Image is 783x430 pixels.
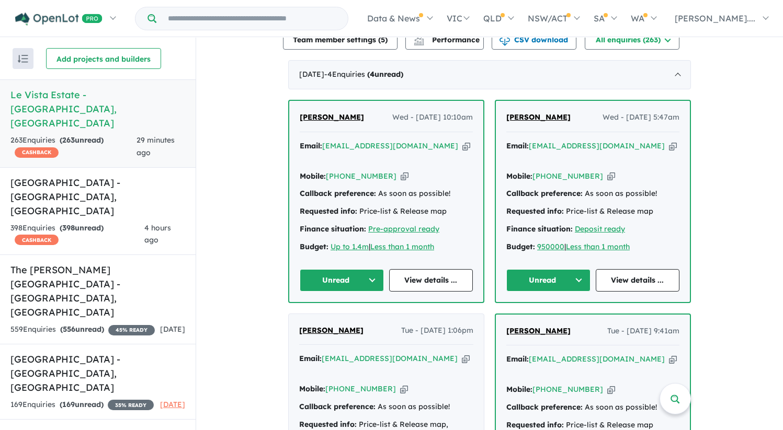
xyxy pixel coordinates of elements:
span: CASHBACK [15,235,59,245]
a: [EMAIL_ADDRESS][DOMAIN_NAME] [322,141,458,150]
span: 5 [381,35,385,44]
strong: Email: [506,354,529,364]
div: 398 Enquir ies [10,222,144,247]
h5: Le Vista Estate - [GEOGRAPHIC_DATA] , [GEOGRAPHIC_DATA] [10,88,185,130]
div: As soon as possible! [300,188,473,200]
strong: ( unread) [60,400,104,409]
a: [EMAIL_ADDRESS][DOMAIN_NAME] [322,354,458,363]
button: All enquiries (263) [585,29,679,50]
div: As soon as possible! [506,401,679,414]
span: 45 % READY [108,325,155,335]
div: [DATE] [288,60,691,89]
strong: Email: [300,141,322,150]
span: [PERSON_NAME] [506,112,571,122]
span: [PERSON_NAME] [299,326,364,335]
span: 169 [62,400,75,409]
strong: Mobile: [300,171,326,181]
h5: [GEOGRAPHIC_DATA] - [GEOGRAPHIC_DATA] , [GEOGRAPHIC_DATA] [10,176,185,218]
button: Unread [506,269,591,292]
button: Copy [669,141,677,152]
span: Wed - [DATE] 10:10am [392,111,473,124]
strong: Requested info: [299,420,357,429]
span: 398 [62,223,75,233]
strong: Requested info: [506,206,564,216]
span: CASHBACK [15,147,59,158]
strong: Mobile: [506,171,532,181]
span: [PERSON_NAME] [506,326,571,335]
span: [DATE] [160,400,185,409]
button: Copy [607,384,615,395]
img: download icon [500,36,510,46]
strong: Email: [506,141,529,150]
strong: ( unread) [60,135,104,145]
a: [EMAIL_ADDRESS][DOMAIN_NAME] [529,141,665,150]
button: Copy [462,141,470,152]
button: Performance [405,29,484,50]
a: [PHONE_NUMBER] [326,171,396,181]
a: View details ... [596,269,680,292]
span: 263 [62,135,75,145]
strong: Email: [299,354,322,363]
button: Copy [400,383,408,394]
button: Team member settings (5) [283,29,398,50]
a: [PHONE_NUMBER] [325,384,396,393]
button: Copy [462,353,470,364]
div: 169 Enquir ies [10,399,154,411]
strong: Budget: [506,242,535,251]
span: 29 minutes ago [137,135,175,157]
strong: Requested info: [506,420,564,429]
span: 35 % READY [108,400,154,410]
img: sort.svg [18,55,28,63]
span: Tue - [DATE] 1:06pm [401,324,473,337]
div: | [300,241,473,253]
div: 559 Enquir ies [10,323,155,336]
span: Performance [415,35,480,44]
span: - 4 Enquir ies [324,69,403,79]
button: Copy [401,171,408,182]
a: [PERSON_NAME] [506,325,571,338]
span: [PERSON_NAME] [300,112,364,122]
strong: Callback preference: [506,189,583,198]
button: Copy [607,171,615,182]
strong: Finance situation: [300,224,366,234]
div: | [506,241,679,253]
a: [PERSON_NAME] [299,324,364,337]
span: 4 [370,69,375,79]
button: CSV download [492,29,576,50]
a: View details ... [389,269,473,292]
strong: Finance situation: [506,224,573,234]
a: Less than 1 month [566,242,630,251]
div: As soon as possible! [506,188,679,200]
a: [PERSON_NAME] [300,111,364,124]
span: [DATE] [160,324,185,334]
a: Deposit ready [575,224,625,234]
img: Openlot PRO Logo White [15,13,103,26]
div: Price-list & Release map [300,205,473,218]
a: [PHONE_NUMBER] [532,385,603,394]
strong: Budget: [300,242,328,251]
div: As soon as possible! [299,401,473,413]
img: bar-chart.svg [414,39,424,45]
span: 556 [63,324,75,334]
strong: ( unread) [60,324,104,334]
button: Unread [300,269,384,292]
div: 263 Enquir ies [10,134,137,159]
strong: Mobile: [299,384,325,393]
strong: Callback preference: [299,402,376,411]
strong: Callback preference: [300,189,376,198]
a: Pre-approval ready [368,224,439,234]
u: Less than 1 month [370,242,434,251]
a: Up to 1.4m [331,242,369,251]
span: 4 hours ago [144,223,171,245]
button: Copy [669,354,677,365]
span: Tue - [DATE] 9:41am [607,325,679,338]
input: Try estate name, suburb, builder or developer [158,7,346,30]
button: Add projects and builders [46,48,161,69]
a: [PHONE_NUMBER] [532,171,603,181]
a: [EMAIL_ADDRESS][DOMAIN_NAME] [529,354,665,364]
strong: ( unread) [60,223,104,233]
span: [PERSON_NAME].... [675,13,755,24]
